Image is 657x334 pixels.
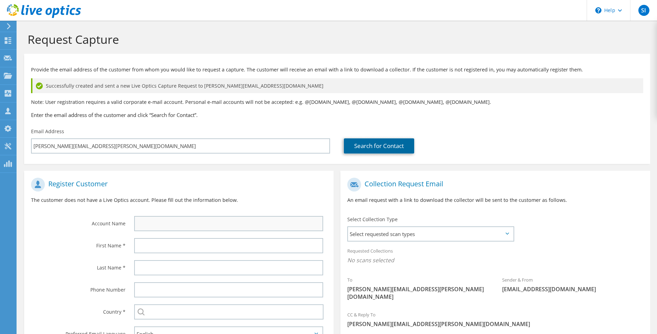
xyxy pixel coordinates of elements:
[348,227,513,241] span: Select requested scan types
[31,304,126,315] label: Country *
[595,7,601,13] svg: \n
[31,111,643,119] h3: Enter the email address of the customer and click “Search for Contact”.
[31,260,126,271] label: Last Name *
[347,196,643,204] p: An email request with a link to download the collector will be sent to the customer as follows.
[347,178,639,191] h1: Collection Request Email
[31,238,126,249] label: First Name *
[31,216,126,227] label: Account Name
[347,216,398,223] label: Select Collection Type
[340,307,650,331] div: CC & Reply To
[347,320,643,328] span: [PERSON_NAME][EMAIL_ADDRESS][PERSON_NAME][DOMAIN_NAME]
[347,285,488,301] span: [PERSON_NAME][EMAIL_ADDRESS][PERSON_NAME][DOMAIN_NAME]
[31,66,643,73] p: Provide the email address of the customer from whom you would like to request a capture. The cust...
[502,285,643,293] span: [EMAIL_ADDRESS][DOMAIN_NAME]
[28,32,643,47] h1: Request Capture
[46,82,323,90] span: Successfully created and sent a new Live Optics Capture Request to [PERSON_NAME][EMAIL_ADDRESS][D...
[31,178,323,191] h1: Register Customer
[31,98,643,106] p: Note: User registration requires a valid corporate e-mail account. Personal e-mail accounts will ...
[340,273,495,304] div: To
[347,256,643,264] span: No scans selected
[31,128,64,135] label: Email Address
[340,244,650,269] div: Requested Collections
[31,196,327,204] p: The customer does not have a Live Optics account. Please fill out the information below.
[344,138,414,154] a: Search for Contact
[638,5,649,16] span: SI
[495,273,650,296] div: Sender & From
[31,282,126,293] label: Phone Number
